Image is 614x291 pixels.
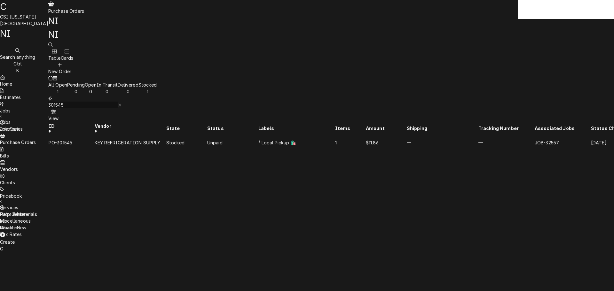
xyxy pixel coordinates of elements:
div: Status [207,125,258,132]
div: Labels [258,125,335,132]
div: Items [335,125,365,132]
div: Open [85,81,97,88]
div: Stocked [166,139,207,146]
div: Pending [67,81,85,88]
div: Table [48,55,61,61]
input: Keyword search [48,102,118,108]
div: 1 [48,88,67,95]
div: Associated Jobs [535,125,590,132]
span: View [48,116,59,121]
div: 1 [335,139,365,146]
div: 0 [97,88,118,95]
div: 0 [118,88,138,95]
div: Amount [366,125,406,132]
div: Stocked [138,81,157,88]
div: 0 [85,88,97,95]
span: Purchase Orders [48,8,84,14]
div: 1 [138,88,157,95]
div: Shipping [407,125,478,132]
div: Tracking Number [478,125,534,132]
div: Unpaid [207,139,258,146]
div: 0 [67,88,85,95]
button: Open search [48,41,53,48]
span: K [16,68,19,73]
div: Cards [61,55,74,61]
div: ID [49,123,94,134]
div: PO-301545 [49,139,94,146]
span: Ctrl [13,61,22,66]
div: Delivered [118,81,138,88]
div: ² Local Pickup 🛍️ [258,139,335,146]
div: — [478,139,534,146]
div: $11.86 [366,139,406,146]
div: JOB-32557 [535,139,590,146]
div: Vendor [95,123,166,134]
span: New Order [48,69,71,74]
button: View [48,108,59,122]
button: New Order [48,61,71,75]
div: State [166,125,207,132]
button: Erase input [118,102,122,108]
div: — [407,139,478,146]
div: In Transit [97,81,118,88]
div: KEY REFRIGERATION SUPPLY [95,139,166,146]
div: All Open [48,81,67,88]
